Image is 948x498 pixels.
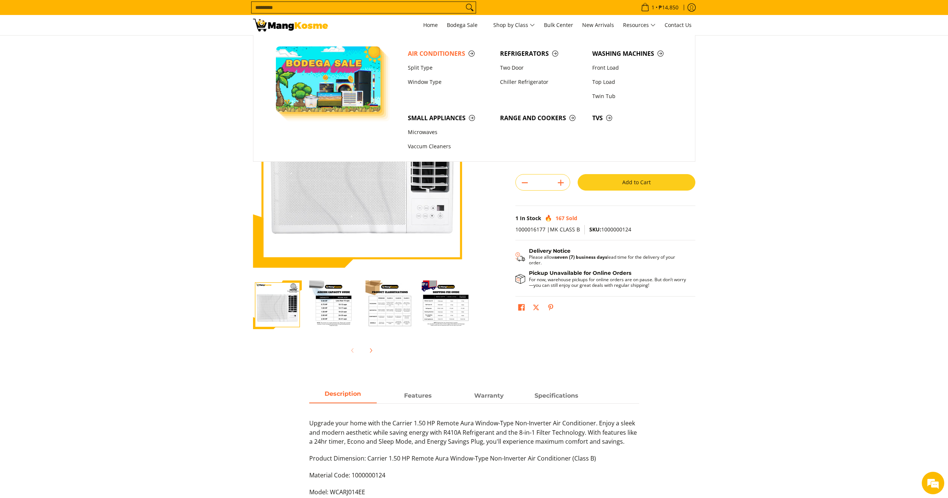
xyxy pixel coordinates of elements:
[545,302,556,315] a: Pin on Pinterest
[540,15,577,35] a: Bulk Center
[496,46,589,61] a: Refrigerators
[335,15,695,35] nav: Main Menu
[404,140,496,154] a: Vaccum Cleaners
[423,21,438,28] span: Home
[589,61,681,75] a: Front Load
[422,280,470,329] img: mang-kosme-shipping-fee-guide-infographic
[589,226,601,233] span: SKU:
[455,389,523,403] a: Description 2
[566,215,577,222] span: Sold
[253,280,302,329] img: Carrier 1.50 HP Remote Aura Window-Type Non-Inverter Air Conditioner (Class B)-1
[589,226,631,233] span: 1000000124
[650,5,656,10] span: 1
[589,89,681,103] a: Twin Tub
[309,389,377,403] span: Description
[589,111,681,125] a: TVs
[516,302,527,315] a: Share on Facebook
[515,215,518,222] span: 1
[589,46,681,61] a: Washing Machines
[490,15,539,35] a: Shop by Class
[443,15,488,35] a: Bodega Sale
[529,277,688,288] p: For now, warehouse pickups for online orders are on pause. But don’t worry—you can still enjoy ou...
[578,174,695,191] button: Add to Cart
[404,111,496,125] a: Small Appliances
[520,215,541,222] span: In Stock
[404,46,496,61] a: Air Conditioners
[639,3,681,12] span: •
[496,75,589,89] a: Chiller Refrigerator
[500,49,585,58] span: Refrigerators
[384,389,452,403] span: Features
[362,342,379,359] button: Next
[515,226,580,233] span: 1000016177 |MK CLASS B
[523,389,590,403] a: Description 3
[408,49,493,58] span: Air Conditioners
[496,111,589,125] a: Range and Cookers
[531,302,541,315] a: Post on X
[447,21,484,30] span: Bodega Sale
[516,177,534,189] button: Subtract
[623,21,656,30] span: Resources
[408,113,493,123] span: Small Appliances
[309,419,639,454] p: Upgrade your home with the Carrier 1.50 HP Remote Aura Window-Type Non-Inverter Air Conditioner. ...
[493,21,535,30] span: Shop by Class
[619,15,659,35] a: Resources
[523,389,590,403] span: Specifications
[474,392,504,399] strong: Warranty
[404,61,496,75] a: Split Type
[253,19,328,31] img: Carrier Aura 1.50 HP Window-Type Aircon (Class B) l Mang Kosme
[529,248,571,254] strong: Delivery Notice
[276,46,381,112] img: Bodega Sale
[309,454,639,471] p: Product Dimension: Carrier 1.50 HP Remote Aura Window-Type Non-Inverter Air Conditioner (Class B)
[384,389,452,403] a: Description 1
[657,5,680,10] span: ₱14,850
[552,177,570,189] button: Add
[544,21,573,28] span: Bulk Center
[365,280,414,329] img: Carrier 1.50 HP Remote Aura Window-Type Non-Inverter Air Conditioner (Class B)-3
[464,2,476,13] button: Search
[404,75,496,89] a: Window Type
[578,15,618,35] a: New Arrivals
[529,254,688,265] p: Please allow lead time for the delivery of your order.
[419,15,442,35] a: Home
[589,75,681,89] a: Top Load
[555,254,607,260] strong: seven (7) business days
[500,113,585,123] span: Range and Cookers
[665,21,692,28] span: Contact Us
[515,248,688,266] button: Shipping & Delivery
[309,471,639,488] p: Material Code: 1000000124
[529,270,631,276] strong: Pickup Unavailable for Online Orders
[582,21,614,28] span: New Arrivals
[592,113,677,123] span: TVs
[556,215,565,222] span: 167
[592,49,677,58] span: Washing Machines
[496,61,589,75] a: Two Door
[309,280,358,329] img: Carrier 1.50 HP Remote Aura Window-Type Non-Inverter Air Conditioner (Class B)-2
[309,389,377,403] a: Description
[404,125,496,140] a: Microwaves
[661,15,695,35] a: Contact Us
